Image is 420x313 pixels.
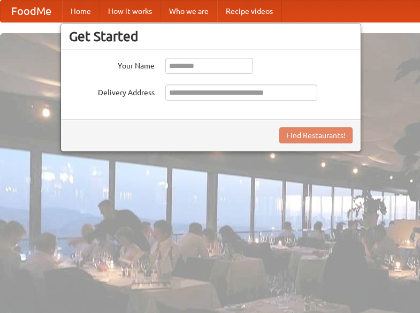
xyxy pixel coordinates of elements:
[69,85,155,98] label: Delivery Address
[1,1,62,22] a: FoodMe
[279,127,353,143] button: Find Restaurants!
[62,1,100,22] a: Home
[217,1,281,22] a: Recipe videos
[69,58,155,71] label: Your Name
[161,1,217,22] a: Who we are
[100,1,161,22] a: How it works
[69,28,353,44] h3: Get Started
